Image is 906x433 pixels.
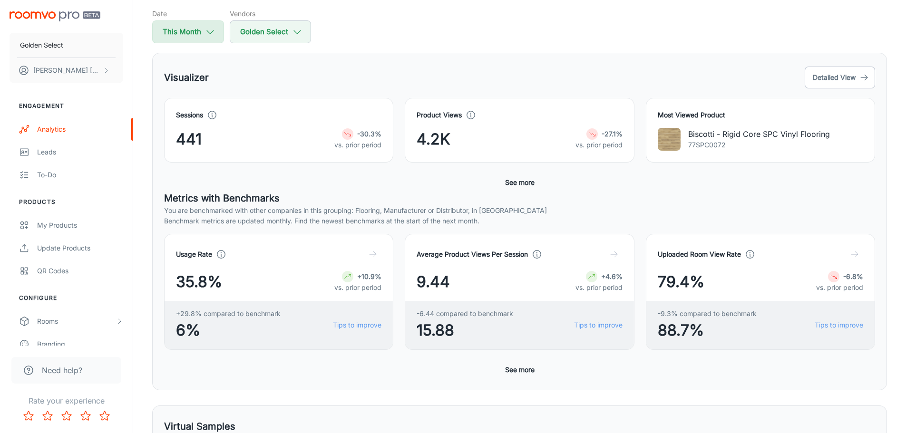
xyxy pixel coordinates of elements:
h4: Uploaded Room View Rate [658,249,741,260]
div: Branding [37,339,123,349]
button: Rate 2 star [38,406,57,425]
p: [PERSON_NAME] [PERSON_NAME] [33,65,100,76]
img: Biscotti - Rigid Core SPC Vinyl Flooring [658,128,681,151]
button: This Month [152,20,224,43]
div: Leads [37,147,123,157]
button: Rate 3 star [57,406,76,425]
span: Need help? [42,365,82,376]
button: Rate 1 star [19,406,38,425]
span: -6.44 compared to benchmark [417,308,513,319]
p: vs. prior period [575,282,623,293]
span: 9.44 [417,270,450,293]
button: Golden Select [230,20,311,43]
p: Rate your experience [8,395,125,406]
span: 441 [176,128,202,151]
span: -9.3% compared to benchmark [658,308,757,319]
div: QR Codes [37,266,123,276]
div: Analytics [37,124,123,135]
p: vs. prior period [816,282,863,293]
button: Detailed View [805,67,875,88]
h5: Metrics with Benchmarks [164,191,875,205]
span: 88.7% [658,319,757,342]
span: 35.8% [176,270,222,293]
p: Biscotti - Rigid Core SPC Vinyl Flooring [688,128,830,140]
span: 79.4% [658,270,704,293]
strong: +10.9% [357,272,381,280]
strong: -30.3% [357,130,381,138]
span: 4.2K [417,128,450,151]
h4: Average Product Views Per Session [417,249,528,260]
div: Rooms [37,316,116,327]
a: Tips to improve [333,320,381,330]
a: Tips to improve [815,320,863,330]
strong: -6.8% [843,272,863,280]
p: You are benchmarked with other companies in this grouping: Flooring, Manufacturer or Distributor,... [164,205,875,216]
span: 15.88 [417,319,513,342]
p: Golden Select [20,40,63,50]
h4: Sessions [176,110,203,120]
h5: Vendors [230,9,311,19]
strong: -27.1% [602,130,623,138]
button: Rate 4 star [76,406,95,425]
h5: Visualizer [164,70,209,85]
p: Benchmark metrics are updated monthly. Find the newest benchmarks at the start of the next month. [164,216,875,226]
button: Rate 5 star [95,406,114,425]
p: vs. prior period [334,282,381,293]
a: Tips to improve [574,320,623,330]
span: +29.8% compared to benchmark [176,308,281,319]
h5: Date [152,9,224,19]
h4: Product Views [417,110,462,120]
div: My Products [37,220,123,231]
span: 6% [176,319,281,342]
p: vs. prior period [575,140,623,150]
p: vs. prior period [334,140,381,150]
p: 77SPC0072 [688,140,830,150]
h4: Most Viewed Product [658,110,863,120]
button: See more [501,174,538,191]
img: Roomvo PRO Beta [10,11,100,21]
button: See more [501,361,538,378]
strong: +4.6% [601,272,623,280]
h4: Usage Rate [176,249,212,260]
div: Update Products [37,243,123,253]
button: Golden Select [10,33,123,58]
div: To-do [37,170,123,180]
button: [PERSON_NAME] [PERSON_NAME] [10,58,123,83]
